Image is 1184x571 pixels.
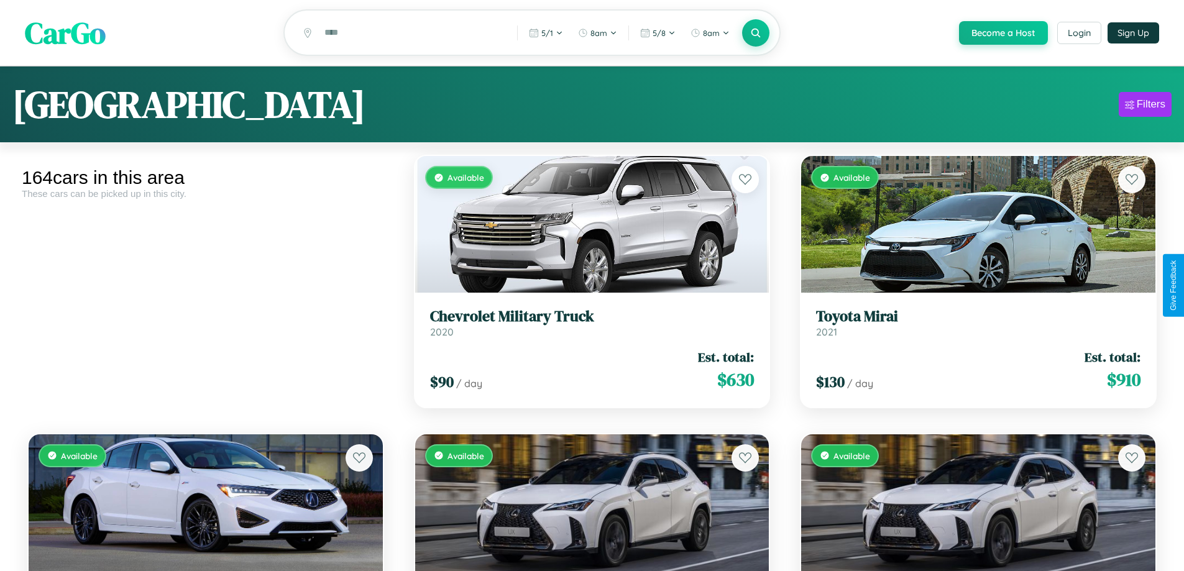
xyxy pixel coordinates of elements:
button: 5/1 [523,23,569,43]
div: 164 cars in this area [22,167,390,188]
span: $ 630 [717,367,754,392]
span: 2020 [430,326,454,338]
span: $ 130 [816,372,845,392]
a: Chevrolet Military Truck2020 [430,308,755,338]
span: 8am [703,28,720,38]
span: 5 / 1 [541,28,553,38]
span: Available [833,450,870,461]
span: Est. total: [1085,348,1140,366]
button: Become a Host [959,21,1048,45]
span: CarGo [25,12,106,53]
a: Toyota Mirai2021 [816,308,1140,338]
span: 5 / 8 [653,28,666,38]
span: Available [447,172,484,183]
button: Login [1057,22,1101,44]
span: Available [447,450,484,461]
span: $ 910 [1107,367,1140,392]
span: / day [847,377,873,390]
div: Filters [1137,98,1165,111]
button: Filters [1119,92,1172,117]
span: $ 90 [430,372,454,392]
div: These cars can be picked up in this city. [22,188,390,199]
h1: [GEOGRAPHIC_DATA] [12,79,365,130]
h3: Chevrolet Military Truck [430,308,755,326]
button: 8am [572,23,623,43]
button: 5/8 [634,23,682,43]
button: 8am [684,23,736,43]
span: / day [456,377,482,390]
button: Sign Up [1108,22,1159,43]
span: Available [833,172,870,183]
span: 2021 [816,326,837,338]
span: Est. total: [698,348,754,366]
span: Available [61,450,98,461]
h3: Toyota Mirai [816,308,1140,326]
div: Give Feedback [1169,260,1178,311]
span: 8am [590,28,607,38]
